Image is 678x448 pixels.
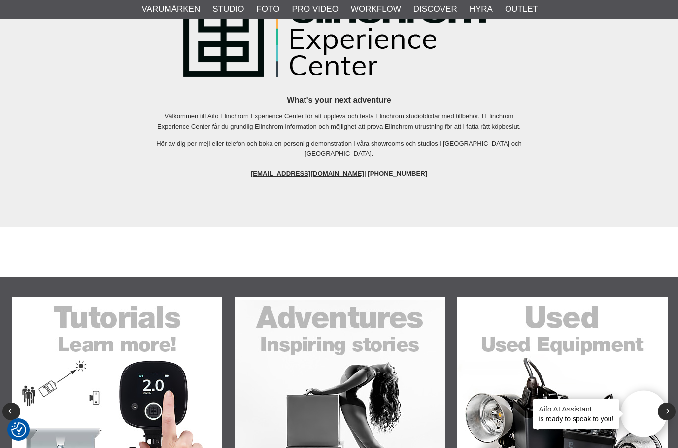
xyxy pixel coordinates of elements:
h4: Aifo AI Assistant [539,404,613,414]
a: Studio [212,3,244,16]
p: Hör av dig per mejl eller telefon och boka en personlig demonstration i våra showrooms och studio... [150,139,528,159]
a: Hyra [470,3,493,16]
strong: | [PHONE_NUMBER] [251,170,427,177]
h3: What's your next adventure [150,94,528,106]
a: Foto [256,3,279,16]
img: Revisit consent button [11,422,26,437]
a: Pro Video [292,3,338,16]
button: Samtyckesinställningar [11,421,26,439]
button: Previous [2,403,20,420]
a: Workflow [351,3,401,16]
a: [EMAIL_ADDRESS][DOMAIN_NAME] [251,170,364,177]
div: is ready to speak to you! [533,399,619,429]
a: Discover [413,3,457,16]
p: Välkommen till Aifo Elinchrom Experience Center för att uppleva och testa Elinchrom studioblixtar... [150,112,528,132]
button: Next [658,403,676,420]
a: Outlet [505,3,538,16]
a: Varumärken [142,3,201,16]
